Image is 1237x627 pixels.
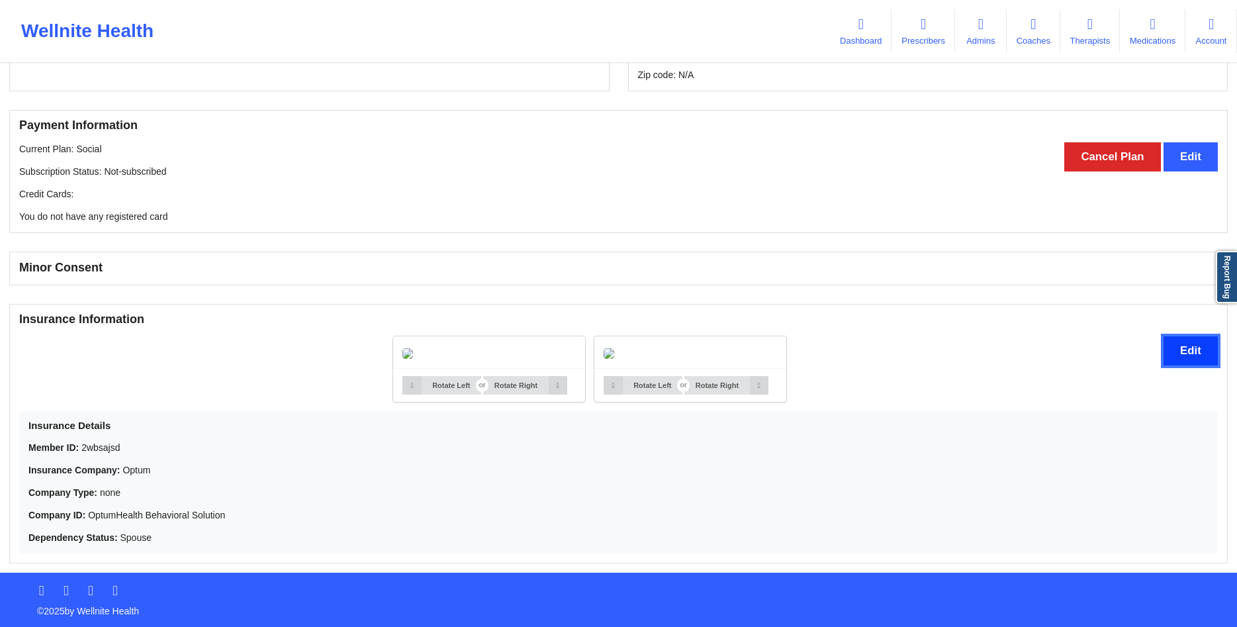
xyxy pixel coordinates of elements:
strong: Company Type: [28,487,97,498]
p: You do not have any registered card [19,210,1218,223]
button: Rotate Left [604,376,682,395]
a: Report Bug [1216,251,1237,303]
p: Subscription Status: Not-subscribed [19,165,1218,178]
h4: Insurance Details [28,419,1209,432]
h3: Minor Consent [19,260,1218,275]
img: uy8AAAAYdEVYdFRodW1iOjpJbWFnZTo6SGVpZ2h0ADUxMo+NU4EAAAAXdEVYdFRodW1iOjpJbWFnZTo6V2lkdGgANTEyHHwD3... [604,348,614,359]
p: Spouse [28,531,1209,544]
a: Account [1185,9,1237,53]
p: Zip code: N/A [638,68,1218,81]
h3: Payment Information [19,118,1218,133]
p: none [28,486,1209,499]
strong: Insurance Company: [28,465,120,475]
strong: Dependency Status: [28,532,118,543]
a: Prescribers [892,9,954,53]
button: Rotate Right [684,376,768,395]
button: Cancel Plan [1064,142,1161,171]
a: Dashboard [830,9,892,53]
button: Edit [1164,336,1218,365]
h3: Insurance Information [19,312,1218,327]
a: Therapists [1060,9,1120,53]
a: Admins [955,9,1007,53]
button: Rotate Left [402,376,481,395]
p: 2wbsajsd [28,441,1209,454]
a: Medications [1120,9,1185,53]
strong: Company ID: [28,510,85,520]
p: Credit Cards: [19,187,1218,201]
p: OptumHealth Behavioral Solution [28,508,1209,522]
button: Rotate Right [483,376,567,395]
p: Optum [28,463,1209,477]
img: uy8AAAAYdEVYdFRodW1iOjpJbWFnZTo6SGVpZ2h0ADUxMo+NU4EAAAAXdEVYdFRodW1iOjpJbWFnZTo6V2lkdGgANTEyHHwD3... [402,348,413,359]
p: © 2025 by Wellnite Health [28,595,1209,618]
strong: Member ID: [28,442,79,453]
a: Coaches [1007,9,1060,53]
button: Edit [1164,142,1218,171]
p: Current Plan: Social [19,142,1218,156]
